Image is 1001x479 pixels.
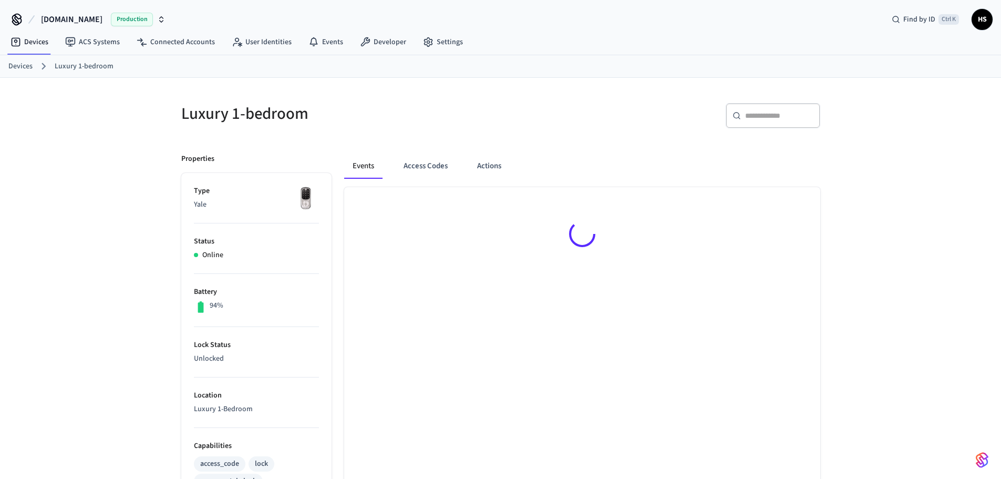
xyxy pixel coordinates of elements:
[300,33,352,52] a: Events
[210,300,223,311] p: 94%
[344,154,383,179] button: Events
[972,9,993,30] button: HS
[55,61,113,72] a: Luxury 1-bedroom
[223,33,300,52] a: User Identities
[938,14,959,25] span: Ctrl K
[973,10,992,29] span: HS
[293,186,319,212] img: Yale Assure Touchscreen Wifi Smart Lock, Satin Nickel, Front
[2,33,57,52] a: Devices
[344,154,820,179] div: ant example
[8,61,33,72] a: Devices
[181,154,214,165] p: Properties
[194,340,319,351] p: Lock Status
[194,353,319,364] p: Unlocked
[903,14,935,25] span: Find by ID
[128,33,223,52] a: Connected Accounts
[194,404,319,415] p: Luxury 1-Bedroom
[41,13,102,26] span: [DOMAIN_NAME]
[352,33,415,52] a: Developer
[194,199,319,210] p: Yale
[194,236,319,247] p: Status
[200,458,239,470] div: access_code
[202,250,223,261] p: Online
[395,154,456,179] button: Access Codes
[111,13,153,26] span: Production
[415,33,471,52] a: Settings
[194,441,319,452] p: Capabilities
[194,390,319,401] p: Location
[883,10,967,29] div: Find by IDCtrl K
[194,186,319,197] p: Type
[57,33,128,52] a: ACS Systems
[469,154,510,179] button: Actions
[976,452,988,468] img: SeamLogoGradient.69752ec5.svg
[194,287,319,298] p: Battery
[255,458,268,470] div: lock
[181,103,494,125] h5: Luxury 1-bedroom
